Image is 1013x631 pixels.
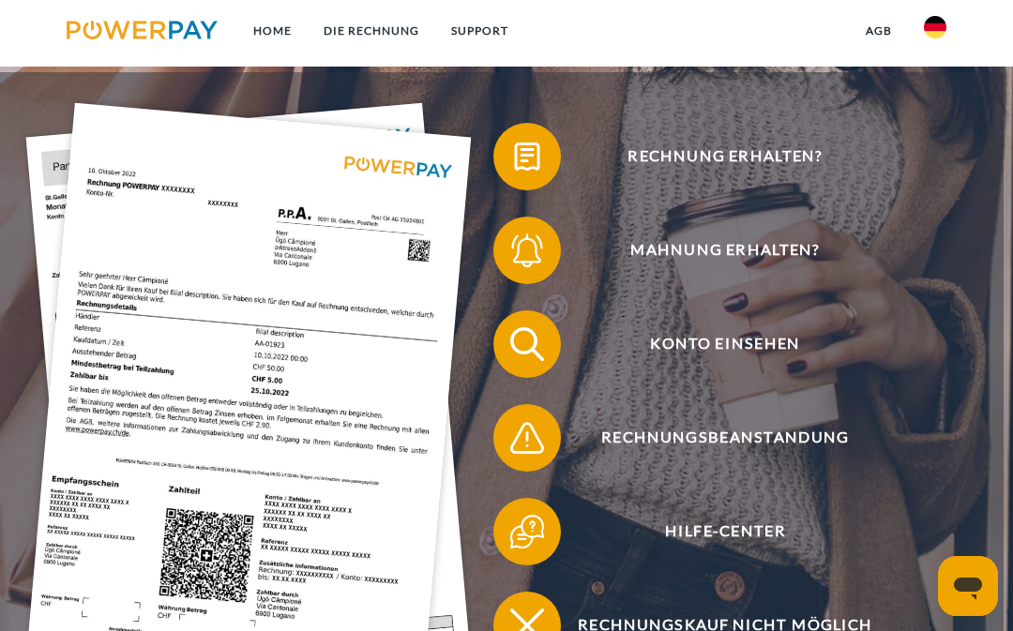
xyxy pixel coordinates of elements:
a: Rechnungsbeanstandung [469,400,957,475]
img: qb_bell.svg [506,229,549,271]
a: Konto einsehen [469,307,957,382]
span: Hilfe-Center [519,498,932,565]
button: Konto einsehen [493,310,932,378]
span: Rechnungsbeanstandung [519,404,932,472]
iframe: Schaltfläche zum Öffnen des Messaging-Fensters [938,556,998,616]
img: qb_bill.svg [506,135,549,177]
span: Rechnung erhalten? [519,123,932,190]
a: DIE RECHNUNG [308,14,435,48]
span: Konto einsehen [519,310,932,378]
span: Mahnung erhalten? [519,217,932,284]
button: Rechnung erhalten? [493,123,932,190]
a: Hilfe-Center [469,494,957,569]
img: qb_search.svg [506,323,549,365]
img: qb_help.svg [506,510,549,552]
a: Mahnung erhalten? [469,213,957,288]
a: SUPPORT [435,14,524,48]
img: de [924,16,946,38]
button: Mahnung erhalten? [493,217,932,284]
button: Hilfe-Center [493,498,932,565]
button: Rechnungsbeanstandung [493,404,932,472]
a: Rechnung erhalten? [469,119,957,194]
a: agb [850,14,908,48]
a: Home [237,14,308,48]
img: logo-powerpay.svg [67,21,218,39]
img: qb_warning.svg [506,416,549,458]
